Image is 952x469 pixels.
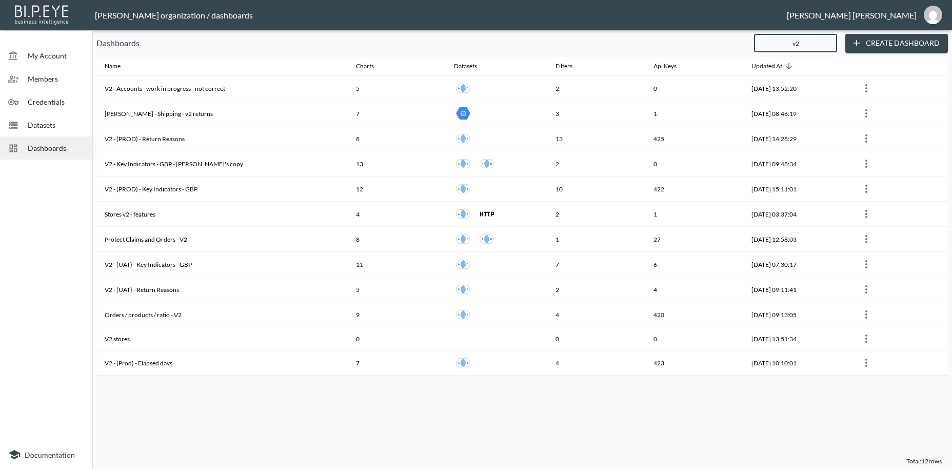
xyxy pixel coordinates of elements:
th: 0 [645,151,743,177]
th: {"type":"div","key":null,"ref":null,"props":{"style":{"display":"flex","gap":10},"children":[{"ty... [446,126,547,151]
th: 420 [645,302,743,327]
p: Dashboards [96,37,746,49]
th: {"type":{"isMobxInjector":true,"displayName":"inject-with-userStore-stripeStore-dashboardsStore(O... [850,277,948,302]
button: more [858,105,875,122]
a: Returned Items Flat - (UAT) - v2 [454,280,472,299]
th: Orders / products / ratio - V2 [96,302,348,327]
th: V2 - (Prod) - Elapsed days [96,350,348,376]
input: Search dashboards [754,30,837,56]
th: 2025-09-25, 13:52:20 [743,76,850,101]
th: {"type":{"isMobxInjector":true,"displayName":"inject-with-userStore-stripeStore-dashboardsStore(O... [850,302,948,327]
button: more [858,130,875,147]
th: 4 [547,302,645,327]
a: Elapsed Days (Prod) - v2 [454,354,472,372]
th: {"type":{"isMobxInjector":true,"displayName":"inject-with-userStore-stripeStore-dashboardsStore(O... [850,350,948,376]
th: {"type":"div","key":null,"ref":null,"props":{"style":{"display":"flex","gap":10},"children":[{"ty... [446,101,547,126]
th: {"type":{"isMobxInjector":true,"displayName":"inject-with-userStore-stripeStore-dashboardsStore(O... [850,101,948,126]
th: {"type":{"isMobxInjector":true,"displayName":"inject-with-userStore-stripeStore-dashboardsStore(O... [850,202,948,227]
th: {"type":{"isMobxInjector":true,"displayName":"inject-with-userStore-stripeStore-dashboardsStore(O... [850,126,948,151]
th: {"type":{"isMobxInjector":true,"displayName":"inject-with-userStore-stripeStore-dashboardsStore(O... [850,327,948,350]
img: inner join icon [456,257,470,271]
th: 2025-09-03, 08:46:19 [743,101,850,126]
a: Returns Flat - (UAT) - v2 [454,255,472,273]
th: 2 [547,76,645,101]
div: Api Keys [653,60,677,72]
th: 2025-08-06, 09:48:34 [743,151,850,177]
th: {"type":"div","key":null,"ref":null,"props":{"style":{"display":"flex","gap":10},"children":[{"ty... [446,76,547,101]
th: 2025-08-03, 03:37:04 [743,202,850,227]
th: Protect Claims and Orders - V2 [96,227,348,252]
th: 2025-03-05, 10:10:01 [743,350,850,376]
button: Create Dashboard [845,34,948,53]
th: 425 [645,126,743,151]
th: 0 [547,327,645,350]
span: Charts [356,60,387,72]
div: [PERSON_NAME] [PERSON_NAME] [787,10,917,20]
th: 1 [547,227,645,252]
span: Members [28,73,84,84]
img: inner join icon [456,131,470,146]
th: 5 [348,277,446,302]
th: {"type":"div","key":null,"ref":null,"props":{"style":{"display":"flex","gap":10},"children":[{"ty... [446,350,547,376]
th: 4 [645,277,743,302]
button: more [858,306,875,323]
th: 0 [348,327,446,350]
th: 1 [645,202,743,227]
span: Total: 12 rows [906,457,942,465]
th: {"type":"div","key":null,"ref":null,"props":{"style":{"display":"flex","gap":10},"children":[{"ty... [446,252,547,277]
button: more [858,330,875,347]
th: 2025-05-20, 09:11:41 [743,277,850,302]
th: 12 [348,177,446,202]
a: Shopify Orders + Swap Returns V2 [454,305,472,324]
a: Protect Claims Flat v2 [478,230,496,248]
span: Datasets [454,60,490,72]
th: 2025-05-06, 09:13:05 [743,302,850,327]
a: Returns v2 - accounts [454,79,472,97]
th: V2 - (UAT) - Key Indicators - GBP [96,252,348,277]
img: inner join icon [480,232,494,246]
img: inner join icon [456,356,470,370]
button: ana@swap-commerce.com [917,3,949,27]
a: Returns Flat - (PROD) - v2 [454,154,472,173]
img: 7151a5340a926b4f92da4ffde41f27b4 [924,6,942,24]
th: 7 [547,252,645,277]
th: 0 [645,327,743,350]
th: 11 [348,252,446,277]
th: V2 stores [96,327,348,350]
th: 10 [547,177,645,202]
th: 3 [547,101,645,126]
th: 6 [645,252,743,277]
th: 5 [348,76,446,101]
a: Returned Items Flat - (PROD) - v2 [454,129,472,148]
th: {"type":{"isMobxInjector":true,"displayName":"inject-with-userStore-stripeStore-dashboardsStore(O... [850,151,948,177]
th: {"type":"div","key":null,"ref":null,"props":{"style":{"display":"flex","gap":10},"children":[{"ty... [446,177,547,202]
img: inner join icon [456,282,470,297]
button: more [858,281,875,298]
img: inner join icon [456,157,470,171]
th: 4 [547,350,645,376]
th: 4 [348,202,446,227]
th: V2 - (PROD) - Return Reasons [96,126,348,151]
th: 13 [547,126,645,151]
th: Barkia - James - Shipping - v2 returns [96,101,348,126]
th: 1 [645,101,743,126]
button: more [858,206,875,222]
button: more [858,80,875,96]
th: {"type":{"isMobxInjector":true,"displayName":"inject-with-userStore-stripeStore-dashboardsStore(O... [850,227,948,252]
th: {"type":{"isMobxInjector":true,"displayName":"inject-with-userStore-stripeStore-dashboardsStore(O... [850,76,948,101]
th: 8 [348,227,446,252]
th: V2 - Key Indicators - GBP - Mike's copy [96,151,348,177]
div: Filters [556,60,572,72]
th: 2025-08-10, 14:28:29 [743,126,850,151]
th: V2 - Accounts - work in progress - not correct [96,76,348,101]
th: V2 - (PROD) - Key Indicators - GBP [96,177,348,202]
a: Barkia - V2 - Returns - Shipping [454,104,472,123]
th: 2025-05-21, 07:30:17 [743,252,850,277]
button: more [858,181,875,197]
th: 422 [645,177,743,202]
a: Documentation [8,448,84,461]
th: 7 [348,350,446,376]
th: V2 - (UAT) - Return Reasons [96,277,348,302]
img: http icon [480,207,494,221]
th: 2025-03-26, 13:51:34 [743,327,850,350]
